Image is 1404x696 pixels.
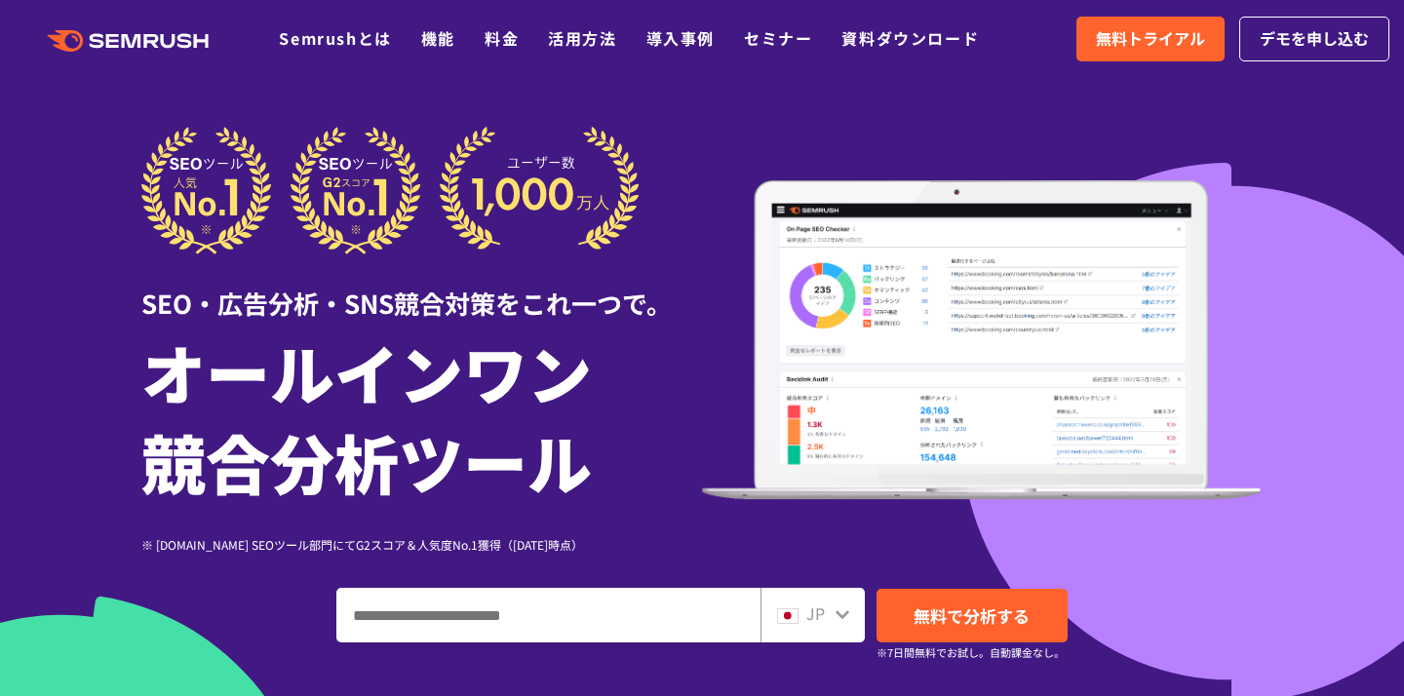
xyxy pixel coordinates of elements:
[337,589,760,641] input: ドメイン、キーワードまたはURLを入力してください
[141,535,702,554] div: ※ [DOMAIN_NAME] SEOツール部門にてG2スコア＆人気度No.1獲得（[DATE]時点）
[421,26,455,50] a: 機能
[744,26,812,50] a: セミナー
[877,643,1065,662] small: ※7日間無料でお試し。自動課金なし。
[1076,17,1225,61] a: 無料トライアル
[485,26,519,50] a: 料金
[1239,17,1389,61] a: デモを申し込む
[841,26,979,50] a: 資料ダウンロード
[279,26,391,50] a: Semrushとは
[646,26,715,50] a: 導入事例
[914,603,1030,628] span: 無料で分析する
[548,26,616,50] a: 活用方法
[877,589,1068,642] a: 無料で分析する
[1096,26,1205,52] span: 無料トライアル
[141,254,702,322] div: SEO・広告分析・SNS競合対策をこれ一つで。
[806,601,825,625] span: JP
[141,327,702,506] h1: オールインワン 競合分析ツール
[1260,26,1369,52] span: デモを申し込む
